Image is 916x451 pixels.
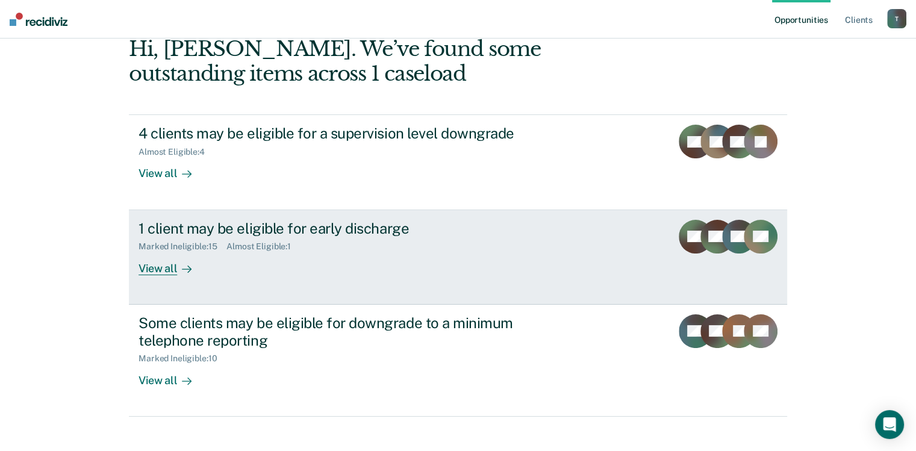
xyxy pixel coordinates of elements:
img: Recidiviz [10,13,67,26]
div: Almost Eligible : 4 [139,147,214,157]
div: Almost Eligible : 1 [226,241,301,252]
div: Marked Ineligible : 15 [139,241,226,252]
a: 4 clients may be eligible for a supervision level downgradeAlmost Eligible:4View all [129,114,787,210]
div: Open Intercom Messenger [875,410,904,439]
a: 1 client may be eligible for early dischargeMarked Ineligible:15Almost Eligible:1View all [129,210,787,305]
button: T [887,9,906,28]
div: 1 client may be eligible for early discharge [139,220,561,237]
div: View all [139,252,206,275]
a: Some clients may be eligible for downgrade to a minimum telephone reportingMarked Ineligible:10Vi... [129,305,787,417]
div: Hi, [PERSON_NAME]. We’ve found some outstanding items across 1 caseload [129,37,655,86]
div: Some clients may be eligible for downgrade to a minimum telephone reporting [139,314,561,349]
div: 4 clients may be eligible for a supervision level downgrade [139,125,561,142]
div: View all [139,157,206,181]
div: Marked Ineligible : 10 [139,353,226,364]
div: View all [139,364,206,387]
